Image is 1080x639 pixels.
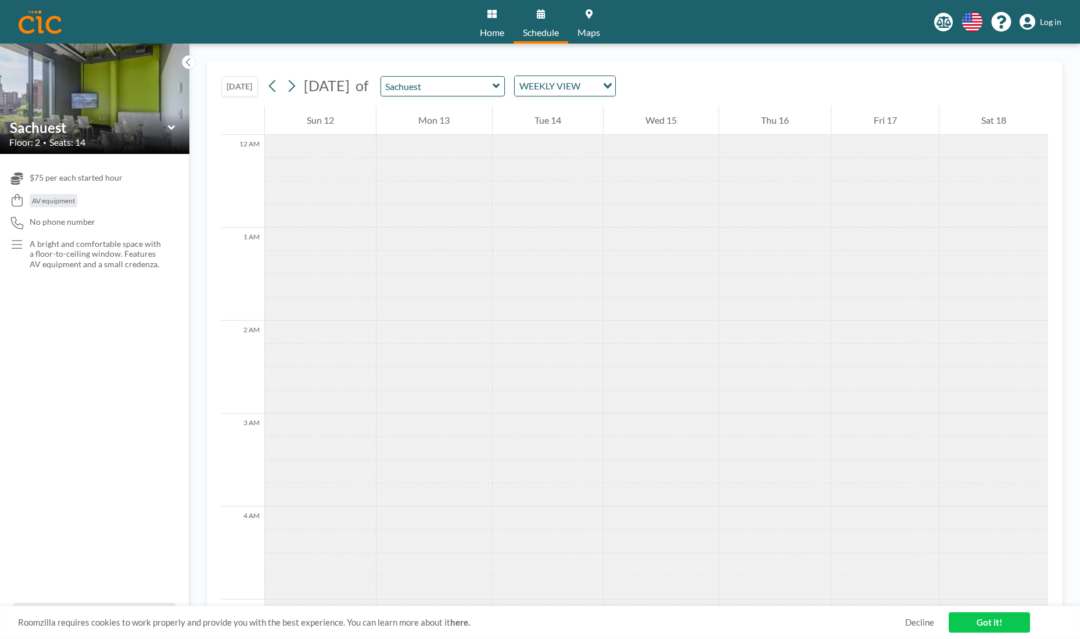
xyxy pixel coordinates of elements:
span: AV equipment [32,196,75,205]
div: Sat 18 [939,106,1048,135]
div: Fri 17 [831,106,938,135]
div: Wed 15 [604,106,719,135]
p: A bright and comfortable space with a floor-to-ceiling window. Features AV equipment and a small ... [30,239,166,270]
span: [DATE] [304,77,350,94]
button: All resources [14,603,175,625]
div: 3 AM [221,414,264,507]
span: No phone number [30,217,95,227]
span: $75 per each started hour [30,173,123,183]
input: Search for option [584,78,596,94]
button: [DATE] [221,76,258,96]
span: • [43,139,46,146]
div: 1 AM [221,228,264,321]
span: Home [480,28,504,37]
div: 4 AM [221,507,264,599]
span: Log in [1040,17,1061,27]
div: 12 AM [221,135,264,228]
input: Sachuest [10,119,168,136]
a: here. [450,617,470,627]
input: Sachuest [381,77,493,96]
div: Thu 16 [719,106,831,135]
span: Floor: 2 [9,137,40,148]
span: Roomzilla requires cookies to work properly and provide you with the best experience. You can lea... [18,617,905,628]
span: WEEKLY VIEW [517,78,583,94]
div: Mon 13 [376,106,491,135]
a: Decline [905,617,934,628]
span: Seats: 14 [49,137,85,148]
div: 2 AM [221,321,264,414]
div: Sun 12 [265,106,376,135]
img: organization-logo [19,10,62,34]
span: of [356,77,368,95]
a: Got it! [949,612,1030,633]
a: Log in [1020,14,1061,30]
span: Schedule [523,28,559,37]
div: Tue 14 [493,106,603,135]
div: Search for option [515,76,615,96]
span: Maps [577,28,600,37]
